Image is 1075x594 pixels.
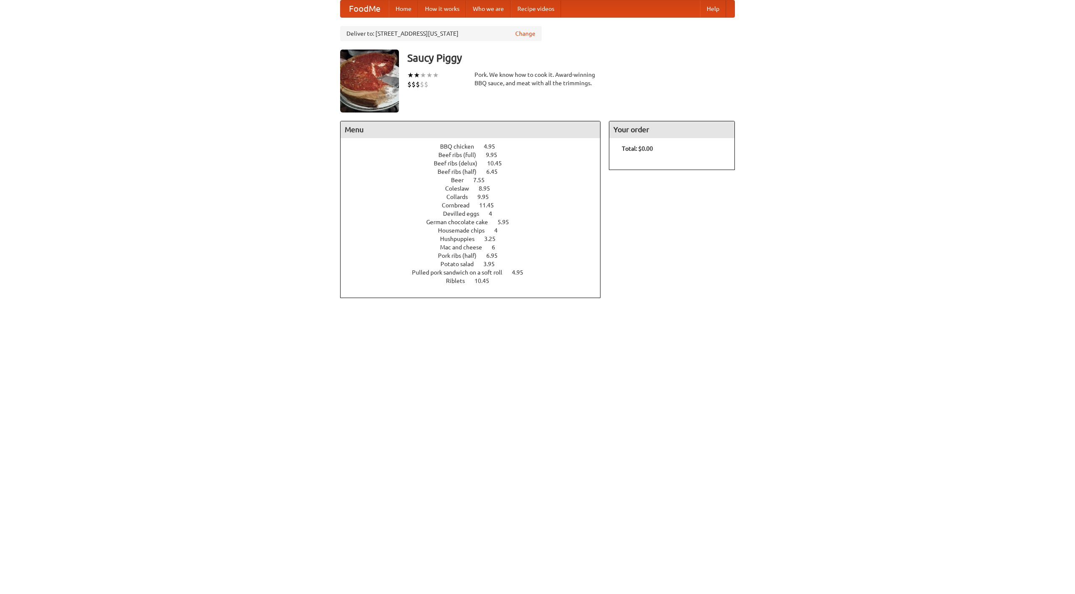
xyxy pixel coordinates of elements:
li: ★ [420,71,426,80]
a: Pork ribs (half) 6.95 [438,252,513,259]
li: $ [420,80,424,89]
span: 10.45 [475,277,498,284]
span: Beer [451,177,472,183]
a: Cornbread 11.45 [442,202,509,209]
span: Pork ribs (half) [438,252,485,259]
a: Recipe videos [511,0,561,17]
li: ★ [407,71,414,80]
span: Housemade chips [438,227,493,234]
a: Pulled pork sandwich on a soft roll 4.95 [412,269,539,276]
span: 6.45 [486,168,506,175]
span: 9.95 [486,152,506,158]
span: 9.95 [477,194,497,200]
span: Beef ribs (delux) [434,160,486,167]
div: Pork. We know how to cook it. Award-winning BBQ sauce, and meat with all the trimmings. [475,71,600,87]
li: $ [407,80,412,89]
span: Pulled pork sandwich on a soft roll [412,269,511,276]
a: Beef ribs (full) 9.95 [438,152,513,158]
span: 4 [489,210,501,217]
li: ★ [414,71,420,80]
span: Riblets [446,277,473,284]
span: Cornbread [442,202,478,209]
span: Devilled eggs [443,210,488,217]
span: 3.25 [484,236,504,242]
span: 4.95 [512,269,532,276]
span: 3.95 [483,261,503,267]
a: Beer 7.55 [451,177,500,183]
a: Collards 9.95 [446,194,504,200]
span: 6.95 [486,252,506,259]
a: BBQ chicken 4.95 [440,143,511,150]
a: German chocolate cake 5.95 [426,219,524,225]
span: Coleslaw [445,185,477,192]
a: Devilled eggs 4 [443,210,508,217]
a: Beef ribs (half) 6.45 [438,168,513,175]
li: $ [412,80,416,89]
a: Help [700,0,726,17]
li: ★ [426,71,433,80]
span: 7.55 [473,177,493,183]
a: How it works [418,0,466,17]
h3: Saucy Piggy [407,50,735,66]
span: 5.95 [498,219,517,225]
span: 4.95 [484,143,503,150]
span: 10.45 [487,160,510,167]
span: Beef ribs (half) [438,168,485,175]
a: Beef ribs (delux) 10.45 [434,160,517,167]
a: Potato salad 3.95 [440,261,510,267]
li: ★ [433,71,439,80]
a: Change [515,29,535,38]
span: Potato salad [440,261,482,267]
a: Who we are [466,0,511,17]
a: Riblets 10.45 [446,277,505,284]
span: 4 [494,227,506,234]
span: 6 [492,244,503,251]
a: Home [389,0,418,17]
a: Housemade chips 4 [438,227,513,234]
a: Coleslaw 8.95 [445,185,506,192]
span: 8.95 [479,185,498,192]
b: Total: $0.00 [622,145,653,152]
div: Deliver to: [STREET_ADDRESS][US_STATE] [340,26,542,41]
li: $ [416,80,420,89]
span: Hushpuppies [440,236,483,242]
span: Beef ribs (full) [438,152,485,158]
li: $ [424,80,428,89]
span: German chocolate cake [426,219,496,225]
a: Mac and cheese 6 [440,244,511,251]
a: Hushpuppies 3.25 [440,236,511,242]
span: Collards [446,194,476,200]
img: angular.jpg [340,50,399,113]
span: BBQ chicken [440,143,482,150]
h4: Menu [341,121,600,138]
span: 11.45 [479,202,502,209]
span: Mac and cheese [440,244,490,251]
a: FoodMe [341,0,389,17]
h4: Your order [609,121,734,138]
